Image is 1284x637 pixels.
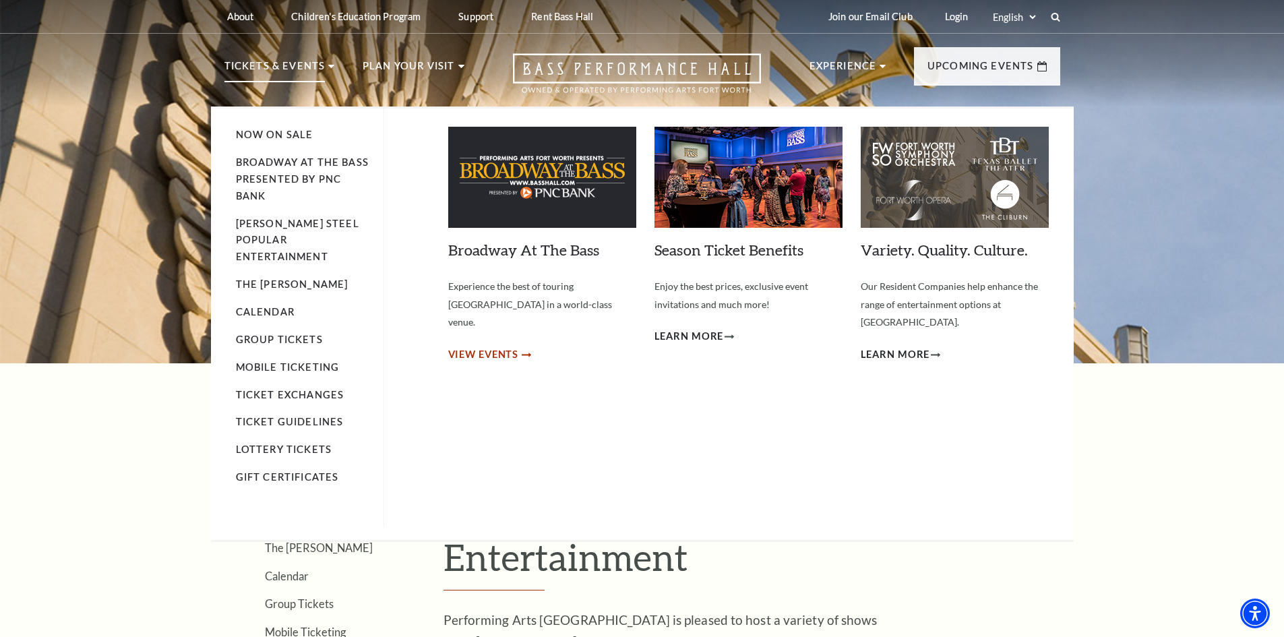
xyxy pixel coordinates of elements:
[809,58,877,82] p: Experience
[236,471,339,483] a: Gift Certificates
[861,278,1049,332] p: Our Resident Companies help enhance the range of entertainment options at [GEOGRAPHIC_DATA].
[236,278,348,290] a: The [PERSON_NAME]
[265,570,309,582] a: Calendar
[861,241,1028,259] a: Variety. Quality. Culture.
[654,241,803,259] a: Season Ticket Benefits
[448,278,636,332] p: Experience the best of touring [GEOGRAPHIC_DATA] in a world-class venue.
[448,241,599,259] a: Broadway At The Bass
[236,156,369,202] a: Broadway At The Bass presented by PNC Bank
[236,416,344,427] a: Ticket Guidelines
[224,58,326,82] p: Tickets & Events
[265,597,334,610] a: Group Tickets
[654,328,724,345] span: Learn More
[990,11,1038,24] select: Select:
[654,278,843,313] p: Enjoy the best prices, exclusive event invitations and much more!
[291,11,421,22] p: Children's Education Program
[531,11,593,22] p: Rent Bass Hall
[654,127,843,228] img: Season Ticket Benefits
[861,346,930,363] span: Learn More
[236,129,313,140] a: Now On Sale
[265,541,373,554] a: The [PERSON_NAME]
[861,127,1049,228] img: Variety. Quality. Culture.
[1240,599,1270,628] div: Accessibility Menu
[236,444,332,455] a: Lottery Tickets
[654,328,735,345] a: Learn More Season Ticket Benefits
[236,334,323,345] a: Group Tickets
[861,346,941,363] a: Learn More Variety. Quality. Culture.
[464,53,809,107] a: Open this option
[458,11,493,22] p: Support
[448,346,530,363] a: View Events
[927,58,1034,82] p: Upcoming Events
[227,11,254,22] p: About
[236,389,344,400] a: Ticket Exchanges
[236,361,340,373] a: Mobile Ticketing
[236,306,295,317] a: Calendar
[448,127,636,228] img: Broadway At The Bass
[236,218,359,263] a: [PERSON_NAME] Steel Popular Entertainment
[448,346,519,363] span: View Events
[363,58,455,82] p: Plan Your Visit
